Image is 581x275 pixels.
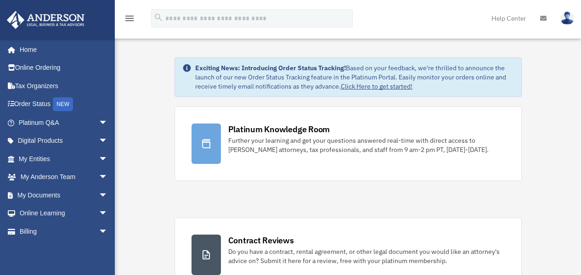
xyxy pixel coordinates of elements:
span: arrow_drop_down [99,186,117,205]
i: search [153,12,164,22]
a: Online Ordering [6,59,122,77]
a: My Documentsarrow_drop_down [6,186,122,204]
a: Order StatusNEW [6,95,122,114]
a: Billingarrow_drop_down [6,222,122,241]
a: My Entitiesarrow_drop_down [6,150,122,168]
div: Platinum Knowledge Room [228,123,330,135]
a: Tax Organizers [6,77,122,95]
a: Platinum Knowledge Room Further your learning and get your questions answered real-time with dire... [175,107,522,181]
div: Do you have a contract, rental agreement, or other legal document you would like an attorney's ad... [228,247,505,265]
div: Based on your feedback, we're thrilled to announce the launch of our new Order Status Tracking fe... [195,63,514,91]
a: Click Here to get started! [341,82,412,90]
img: User Pic [560,11,574,25]
a: Events Calendar [6,241,122,259]
span: arrow_drop_down [99,204,117,223]
a: My Anderson Teamarrow_drop_down [6,168,122,186]
a: Digital Productsarrow_drop_down [6,132,122,150]
span: arrow_drop_down [99,150,117,168]
div: Further your learning and get your questions answered real-time with direct access to [PERSON_NAM... [228,136,505,154]
i: menu [124,13,135,24]
span: arrow_drop_down [99,132,117,151]
a: Online Learningarrow_drop_down [6,204,122,223]
span: arrow_drop_down [99,222,117,241]
img: Anderson Advisors Platinum Portal [4,11,87,29]
span: arrow_drop_down [99,113,117,132]
a: menu [124,16,135,24]
a: Home [6,40,117,59]
a: Platinum Q&Aarrow_drop_down [6,113,122,132]
div: NEW [53,97,73,111]
strong: Exciting News: Introducing Order Status Tracking! [195,64,346,72]
span: arrow_drop_down [99,168,117,187]
div: Contract Reviews [228,235,294,246]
